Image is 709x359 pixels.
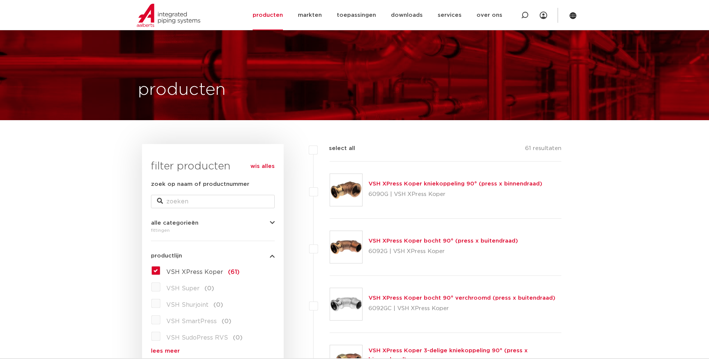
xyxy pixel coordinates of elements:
label: zoek op naam of productnummer [151,180,249,189]
p: 6092GC | VSH XPress Koper [369,303,555,315]
span: (0) [204,285,214,291]
img: Thumbnail for VSH XPress Koper bocht 90° (press x buitendraad) [330,231,362,263]
span: productlijn [151,253,182,259]
span: (0) [233,335,243,341]
p: 6090G | VSH XPress Koper [369,188,542,200]
span: (0) [213,302,223,308]
div: fittingen [151,226,275,235]
img: Thumbnail for VSH XPress Koper kniekoppeling 90° (press x binnendraad) [330,174,362,206]
a: VSH XPress Koper bocht 90° (press x buitendraad) [369,238,518,244]
span: VSH SmartPress [166,318,217,324]
a: wis alles [250,162,275,171]
input: zoeken [151,195,275,208]
label: select all [318,144,355,153]
button: productlijn [151,253,275,259]
a: VSH XPress Koper kniekoppeling 90° (press x binnendraad) [369,181,542,187]
span: (61) [228,269,240,275]
span: VSH XPress Koper [166,269,223,275]
p: 6092G | VSH XPress Koper [369,246,518,257]
p: 61 resultaten [525,144,561,156]
button: alle categorieën [151,220,275,226]
span: VSH Super [166,285,200,291]
img: Thumbnail for VSH XPress Koper bocht 90° verchroomd (press x buitendraad) [330,288,362,320]
span: (0) [222,318,231,324]
h3: filter producten [151,159,275,174]
a: lees meer [151,348,275,354]
span: VSH Shurjoint [166,302,209,308]
span: VSH SudoPress RVS [166,335,228,341]
a: VSH XPress Koper bocht 90° verchroomd (press x buitendraad) [369,295,555,301]
h1: producten [138,78,226,102]
span: alle categorieën [151,220,198,226]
